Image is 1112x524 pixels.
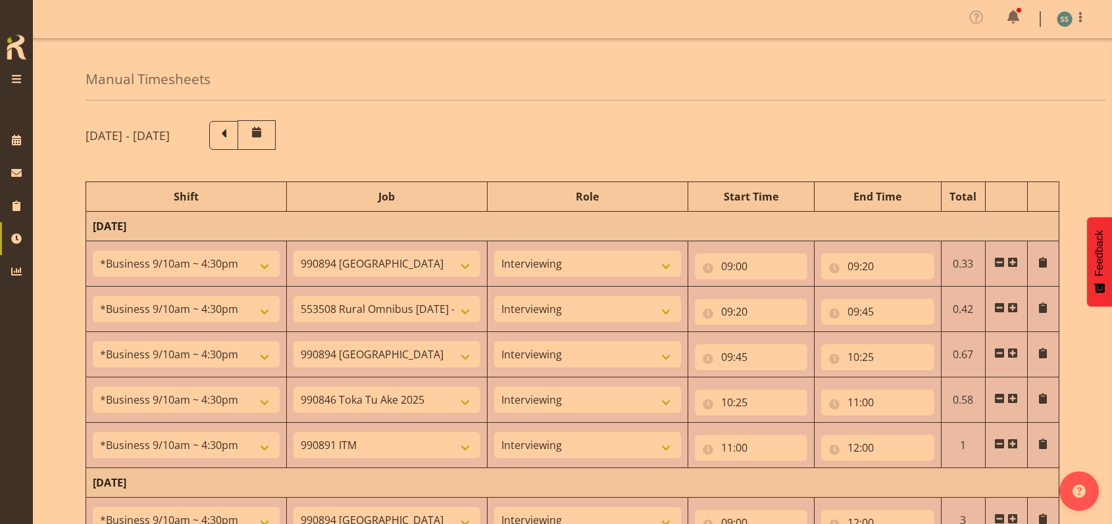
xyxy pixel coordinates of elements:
[86,72,211,87] h4: Manual Timesheets
[821,344,934,370] input: Click to select...
[86,128,170,143] h5: [DATE] - [DATE]
[1087,217,1112,306] button: Feedback - Show survey
[821,253,934,279] input: Click to select...
[941,423,985,468] td: 1
[948,189,978,204] div: Total
[695,253,808,279] input: Click to select...
[695,189,808,204] div: Start Time
[695,389,808,416] input: Click to select...
[1094,230,1105,276] span: Feedback
[1057,11,1073,27] img: shane-shaw-williams1936.jpg
[941,241,985,287] td: 0.33
[93,189,280,204] div: Shift
[821,435,934,461] input: Click to select...
[695,344,808,370] input: Click to select...
[821,189,934,204] div: End Time
[695,435,808,461] input: Click to select...
[941,332,985,377] td: 0.67
[695,298,808,325] input: Click to select...
[1073,485,1086,498] img: help-xxl-2.png
[3,33,30,62] img: Rosterit icon logo
[293,189,480,204] div: Job
[86,212,1059,241] td: [DATE]
[494,189,681,204] div: Role
[821,298,934,325] input: Click to select...
[941,287,985,332] td: 0.42
[941,377,985,423] td: 0.58
[86,468,1059,498] td: [DATE]
[821,389,934,416] input: Click to select...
